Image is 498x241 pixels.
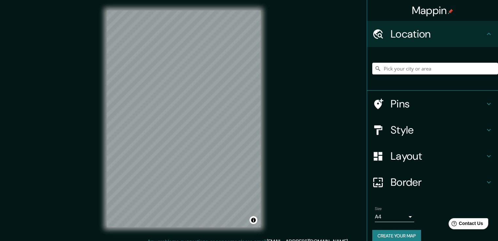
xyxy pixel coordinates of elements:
h4: Border [391,176,485,189]
h4: Location [391,27,485,40]
h4: Layout [391,150,485,163]
h4: Style [391,123,485,137]
div: Border [367,169,498,195]
div: Style [367,117,498,143]
div: Pins [367,91,498,117]
canvas: Map [107,10,261,227]
iframe: Help widget launcher [440,216,491,234]
h4: Pins [391,97,485,110]
img: pin-icon.png [448,9,453,14]
input: Pick your city or area [372,63,498,74]
div: Location [367,21,498,47]
div: Layout [367,143,498,169]
button: Toggle attribution [249,216,257,224]
div: A4 [375,212,414,222]
h4: Mappin [412,4,453,17]
label: Size [375,206,382,212]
